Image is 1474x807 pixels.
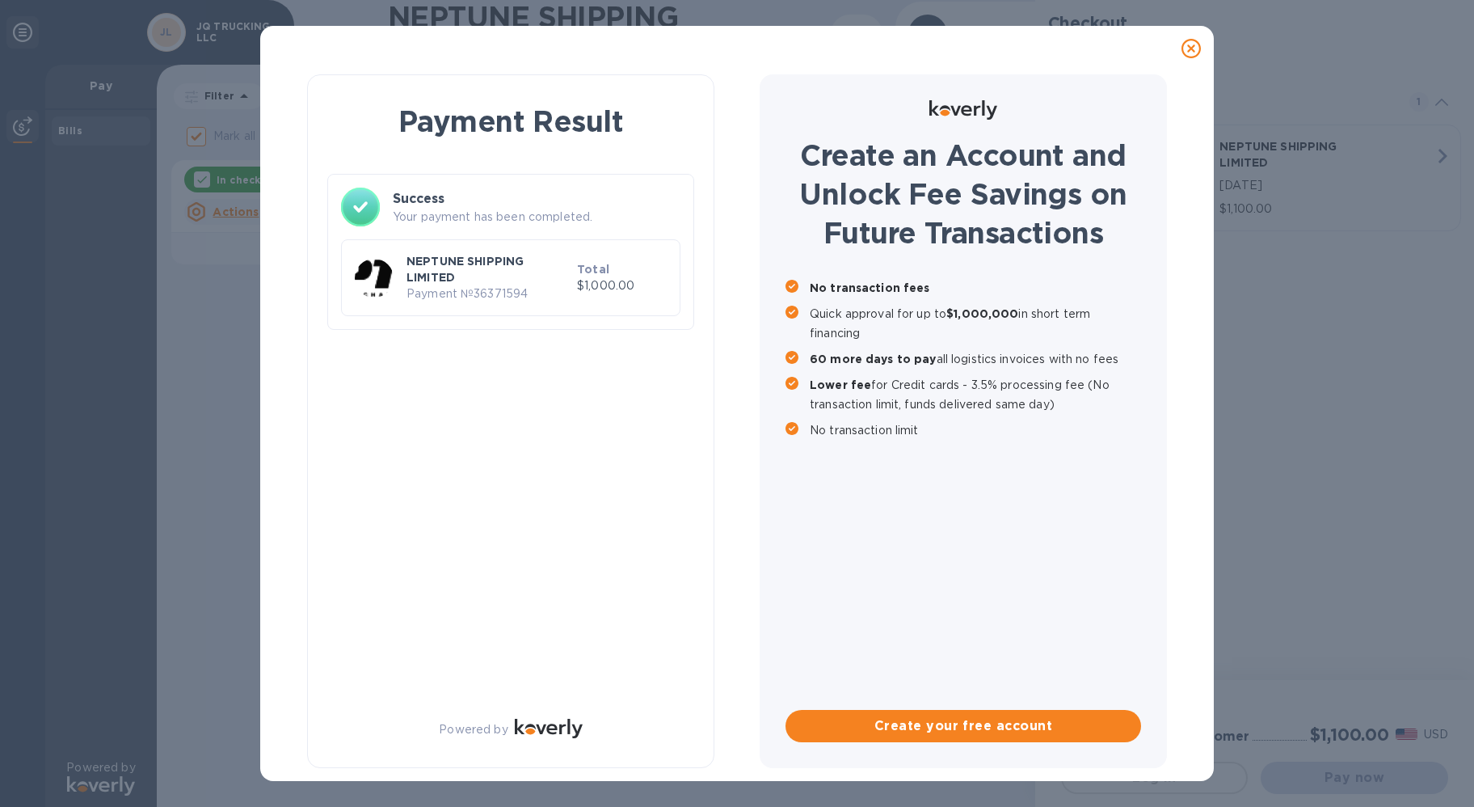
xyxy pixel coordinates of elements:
[810,375,1141,414] p: for Credit cards - 3.5% processing fee (No transaction limit, funds delivered same day)
[406,285,571,302] p: Payment № 36371594
[810,420,1141,440] p: No transaction limit
[577,277,667,294] p: $1,000.00
[439,721,507,738] p: Powered by
[515,719,583,738] img: Logo
[785,710,1141,742] button: Create your free account
[334,101,688,142] h1: Payment Result
[393,189,680,209] h3: Success
[810,281,930,294] b: No transaction fees
[946,307,1018,320] b: $1,000,000
[798,716,1128,736] span: Create your free account
[393,209,680,226] p: Your payment has been completed.
[810,378,871,391] b: Lower fee
[810,349,1141,369] p: all logistics invoices with no fees
[810,353,937,365] b: 60 more days to pay
[577,263,609,276] b: Total
[406,253,571,285] p: NEPTUNE SHIPPING LIMITED
[810,304,1141,343] p: Quick approval for up to in short term financing
[929,100,997,120] img: Logo
[785,136,1141,252] h1: Create an Account and Unlock Fee Savings on Future Transactions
